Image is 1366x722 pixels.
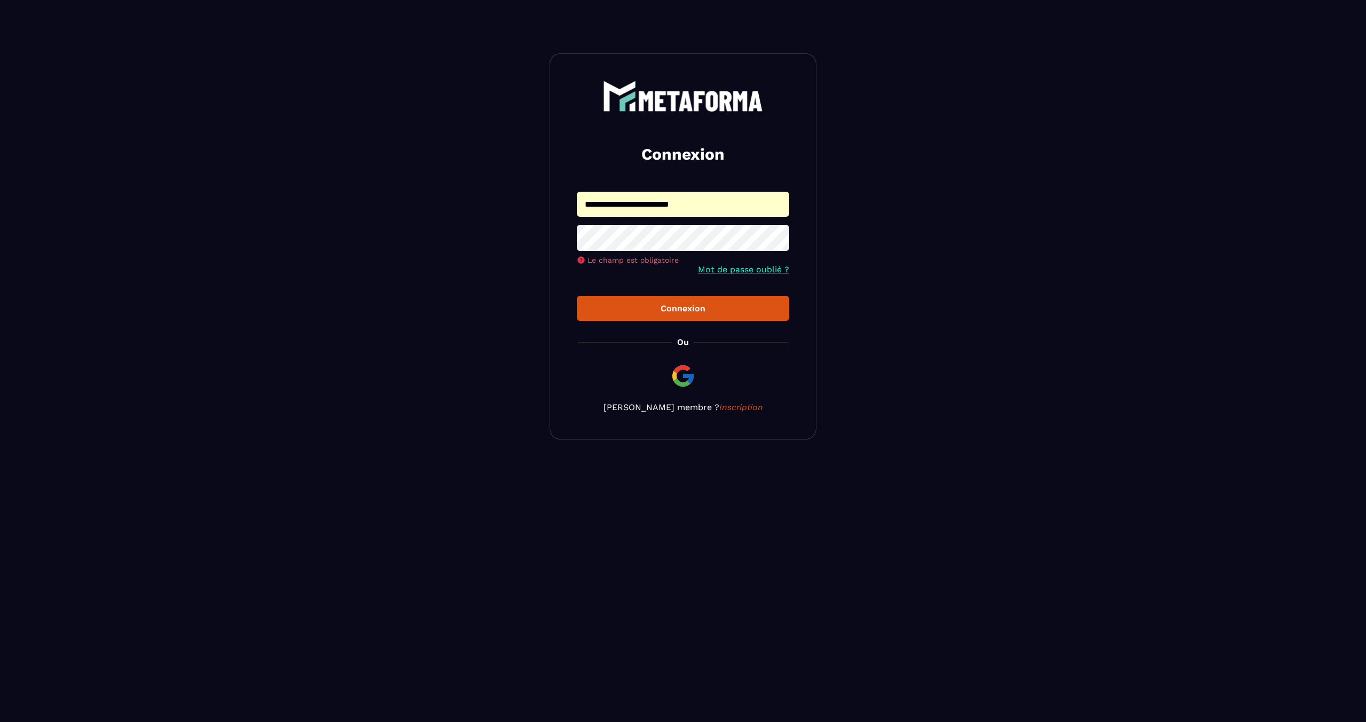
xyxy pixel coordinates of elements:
div: Connexion [585,303,781,313]
button: Connexion [577,296,789,321]
h2: Connexion [590,144,776,165]
span: Le champ est obligatoire [587,256,679,264]
a: Mot de passe oublié ? [698,264,789,274]
p: Ou [677,337,689,347]
img: logo [603,81,763,112]
img: google [670,363,696,389]
a: logo [577,81,789,112]
a: Inscription [719,402,763,412]
p: [PERSON_NAME] membre ? [577,402,789,412]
